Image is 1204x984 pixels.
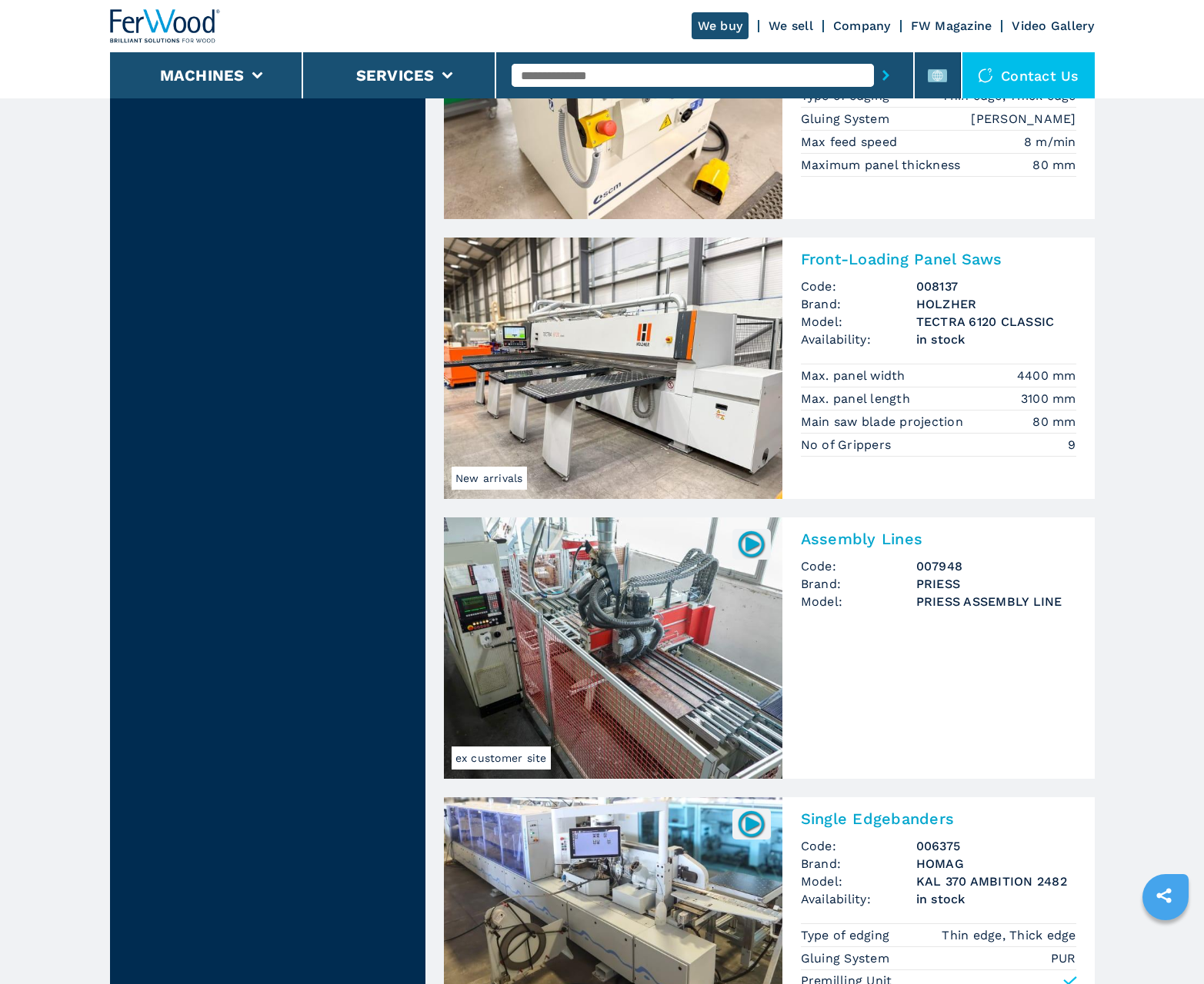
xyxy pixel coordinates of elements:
[916,295,1076,313] h3: HOLZHER
[1024,133,1076,151] em: 8 m/min
[801,855,916,873] span: Brand:
[1012,18,1094,33] a: Video Gallery
[801,575,916,593] span: Brand:
[1017,367,1076,384] em: 4400 mm
[736,809,766,839] img: 006375
[833,18,891,33] a: Company
[769,18,813,33] a: We sell
[1032,413,1076,430] em: 80 mm
[801,250,1076,268] h2: Front-Loading Panel Saws
[916,873,1076,890] h3: KAL 370 AMBITION 2482
[110,9,221,43] img: Ferwood
[801,111,894,128] p: Gluing System
[452,746,551,770] span: ex customer site
[444,238,782,499] img: Front-Loading Panel Saws HOLZHER TECTRA 6120 CLASSIC
[916,557,1076,575] h3: 007948
[1051,949,1076,967] em: PUR
[801,837,916,855] span: Code:
[801,134,902,151] p: Max feed speed
[962,52,1095,98] div: Contact us
[916,575,1076,593] h3: PRIESS
[801,391,915,407] p: Max. panel length
[874,58,898,93] button: submit-button
[452,467,527,490] span: New arrivals
[1139,915,1192,972] iframe: Chat
[916,331,1076,348] span: in stock
[801,950,894,967] p: Gluing System
[1032,156,1076,174] em: 80 mm
[801,157,965,174] p: Maximum panel thickness
[801,331,916,348] span: Availability:
[971,110,1076,128] em: [PERSON_NAME]
[801,367,909,384] p: Max. panel width
[801,414,968,430] p: Main saw blade projection
[978,68,993,83] img: Contact us
[1021,390,1076,407] em: 3100 mm
[916,278,1076,295] h3: 008137
[801,278,916,295] span: Code:
[801,557,916,575] span: Code:
[801,437,895,454] p: No of Grippers
[1068,436,1076,454] em: 9
[801,890,916,908] span: Availability:
[801,927,894,944] p: Type of edging
[801,295,916,313] span: Brand:
[801,809,1076,828] h2: Single Edgebanders
[916,837,1076,855] h3: 006375
[160,66,245,85] button: Machines
[801,873,916,890] span: Model:
[916,855,1076,873] h3: HOMAG
[801,530,1076,548] h2: Assembly Lines
[444,238,1095,499] a: Front-Loading Panel Saws HOLZHER TECTRA 6120 CLASSICNew arrivalsFront-Loading Panel SawsCode:0081...
[736,529,766,559] img: 007948
[692,12,749,39] a: We buy
[916,593,1076,610] h3: PRIESS ASSEMBLY LINE
[444,517,1095,779] a: Assembly Lines PRIESS PRIESS ASSEMBLY LINEex customer site007948Assembly LinesCode:007948Brand:PR...
[801,313,916,331] span: Model:
[356,66,435,85] button: Services
[444,517,782,779] img: Assembly Lines PRIESS PRIESS ASSEMBLY LINE
[916,313,1076,331] h3: TECTRA 6120 CLASSIC
[916,890,1076,908] span: in stock
[1145,876,1183,915] a: sharethis
[911,18,992,33] a: FW Magazine
[801,593,916,610] span: Model:
[942,926,1076,944] em: Thin edge, Thick edge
